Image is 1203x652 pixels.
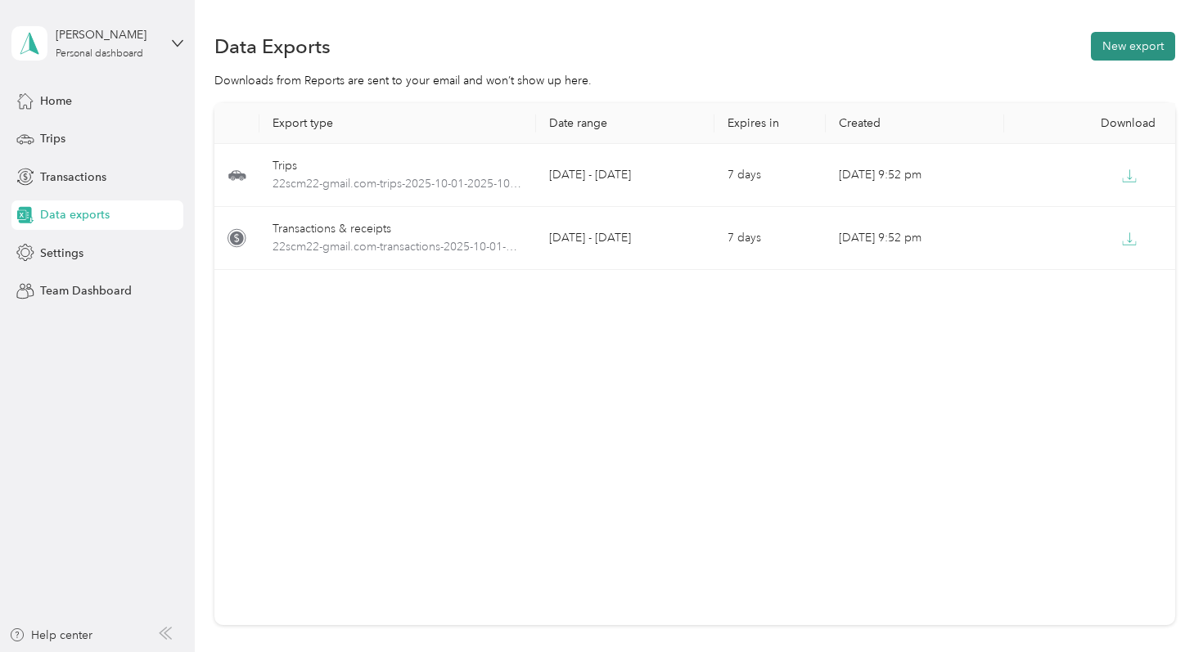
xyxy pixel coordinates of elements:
iframe: Everlance-gr Chat Button Frame [1111,560,1203,652]
td: 7 days [714,207,826,270]
span: Trips [40,130,65,147]
div: [PERSON_NAME] [56,26,158,43]
span: Settings [40,245,83,262]
h1: Data Exports [214,38,331,55]
div: Personal dashboard [56,49,143,59]
span: Data exports [40,206,110,223]
td: [DATE] 9:52 pm [826,144,1004,207]
div: Trips [273,157,523,175]
div: Download [1017,116,1169,130]
td: [DATE] - [DATE] [536,207,714,270]
th: Export type [259,103,536,144]
span: Transactions [40,169,106,186]
span: Team Dashboard [40,282,132,299]
td: [DATE] - [DATE] [536,144,714,207]
th: Expires in [714,103,826,144]
span: Home [40,92,72,110]
span: 22scm22-gmail.com-trips-2025-10-01-2025-10-01.xlsx [273,175,523,193]
th: Date range [536,103,714,144]
div: Transactions & receipts [273,220,523,238]
div: Downloads from Reports are sent to your email and won’t show up here. [214,72,1174,89]
button: Help center [9,627,92,644]
td: 7 days [714,144,826,207]
span: 22scm22-gmail.com-transactions-2025-10-01-2025-10-01.xlsx [273,238,523,256]
button: New export [1091,32,1175,61]
td: [DATE] 9:52 pm [826,207,1004,270]
th: Created [826,103,1004,144]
